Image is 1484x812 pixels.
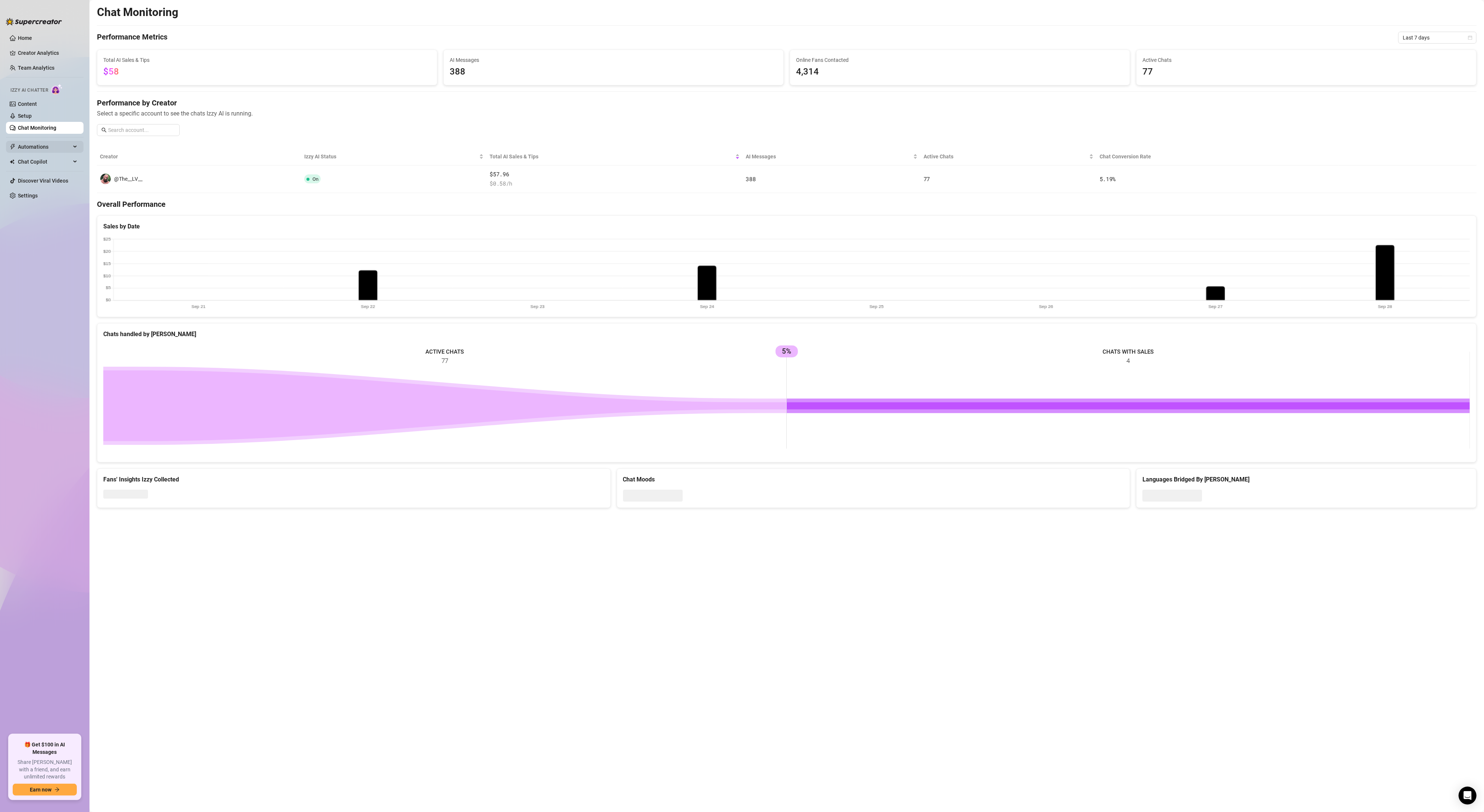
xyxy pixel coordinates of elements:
[796,65,1124,79] span: 4,314
[10,144,16,150] span: thunderbolt
[13,759,77,781] span: Share [PERSON_NAME] with a friend, and earn unlimited rewards
[97,109,1477,118] span: Select a specific account to see the chats Izzy AI is running.
[18,47,78,59] a: Creator Analytics
[103,475,604,484] div: Fans' Insights Izzy Collected
[796,56,1124,64] span: Online Fans Contacted
[1097,148,1339,165] th: Chat Conversion Rate
[1403,32,1472,43] span: Last 7 days
[1142,65,1470,79] span: 77
[18,101,37,107] a: Content
[6,18,62,25] img: logo-BBDzfeDw.svg
[100,174,111,184] img: @The__LV__
[30,787,51,793] span: Earn now
[1142,475,1470,484] div: Languages Bridged By [PERSON_NAME]
[1459,787,1477,805] div: Open Intercom Messenger
[103,329,1470,339] div: Chats handled by [PERSON_NAME]
[97,199,1477,209] h4: Overall Performance
[1100,175,1116,183] span: 5.19 %
[301,148,487,165] th: Izzy AI Status
[450,56,777,64] span: AI Messages
[18,113,32,119] a: Setup
[312,176,318,182] span: On
[623,475,1124,484] div: Chat Moods
[746,152,911,161] span: AI Messages
[490,179,740,188] span: $ 0.58 /h
[103,56,431,64] span: Total AI Sales & Tips
[304,152,478,161] span: Izzy AI Status
[10,87,48,94] span: Izzy AI Chatter
[487,148,743,165] th: Total AI Sales & Tips
[1142,56,1470,64] span: Active Chats
[103,66,119,77] span: $58
[108,126,175,134] input: Search account...
[97,5,178,19] h2: Chat Monitoring
[18,156,71,168] span: Chat Copilot
[18,193,38,199] a: Settings
[97,32,167,44] h4: Performance Metrics
[51,84,63,95] img: AI Chatter
[13,741,77,756] span: 🎁 Get $100 in AI Messages
[54,787,60,792] span: arrow-right
[103,222,1470,231] div: Sales by Date
[450,65,777,79] span: 388
[10,159,15,164] img: Chat Copilot
[18,141,71,153] span: Automations
[18,65,54,71] a: Team Analytics
[921,148,1097,165] th: Active Chats
[490,152,734,161] span: Total AI Sales & Tips
[924,152,1088,161] span: Active Chats
[13,784,77,796] button: Earn nowarrow-right
[97,98,1477,108] h4: Performance by Creator
[746,175,755,183] span: 388
[97,148,301,165] th: Creator
[18,35,32,41] a: Home
[18,125,56,131] a: Chat Monitoring
[18,178,68,184] a: Discover Viral Videos
[743,148,920,165] th: AI Messages
[101,127,107,133] span: search
[924,175,930,183] span: 77
[1468,35,1472,40] span: calendar
[114,176,142,182] span: @The__LV__
[490,170,740,179] span: $57.96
